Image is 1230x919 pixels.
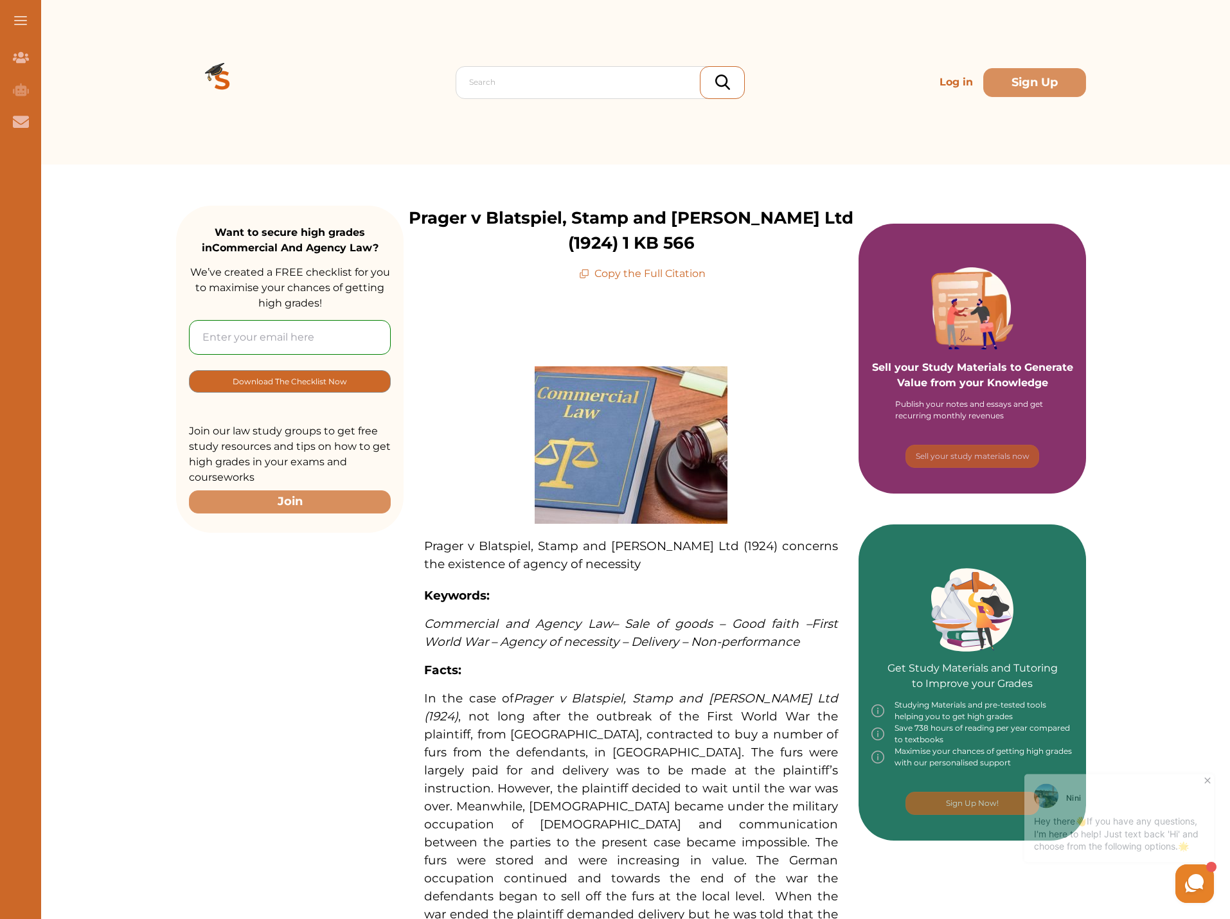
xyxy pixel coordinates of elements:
img: search_icon [715,75,730,90]
p: Prager v Blatspiel, Stamp and [PERSON_NAME] Ltd (1924) 1 KB 566 [404,206,859,256]
img: Purple card image [931,267,1013,350]
span: Prager v Blatspiel, Stamp and [PERSON_NAME] Ltd (1924) [424,691,838,724]
button: Join [189,490,391,513]
span: – Agency of necessity – Delivery – N [491,634,700,649]
p: Log in [934,69,978,95]
strong: Want to secure high grades in Commercial And Agency Law ? [202,226,379,254]
p: Download The Checklist Now [233,374,347,389]
strong: Keywords: [424,588,490,603]
img: Green card image [931,568,1013,652]
img: Logo [176,36,269,129]
button: [object Object] [905,792,1039,815]
img: info-img [871,699,884,722]
img: info-img [871,745,884,769]
div: Studying Materials and pre-tested tools helping you to get high grades [871,699,1073,722]
iframe: HelpCrunch [922,767,1217,906]
img: info-img [871,722,884,745]
p: Get Study Materials and Tutoring to Improve your Grades [887,625,1058,691]
span: Prager v Blatspiel, Stamp and [PERSON_NAME] Ltd (1924) concerns the existence of agency of necessity [424,539,838,571]
span: Commercial and Agency Law [424,616,612,631]
strong: Facts: [424,663,461,677]
div: Maximise your chances of getting high grades with our personalised support [871,745,1073,769]
img: Commercial-and-Agency-Law-feature-300x245.jpg [535,366,727,524]
p: Sell your study materials now [916,451,1029,462]
p: Join our law study groups to get free study resources and tips on how to get high grades in your ... [189,424,391,485]
button: Sign Up [983,68,1086,97]
button: [object Object] [189,370,391,393]
span: on-performance [700,634,799,649]
p: Sell your Study Materials to Generate Value from your Knowledge [871,324,1073,391]
span: – Sale of goods – Good faith – [612,616,812,631]
input: Enter your email here [189,320,391,355]
p: Copy the Full Citation [579,266,706,281]
button: [object Object] [905,445,1039,468]
div: Publish your notes and essays and get recurring monthly revenues [895,398,1049,422]
span: We’ve created a FREE checklist for you to maximise your chances of getting high grades! [190,266,390,309]
div: Save 738 hours of reading per year compared to textbooks [871,722,1073,745]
